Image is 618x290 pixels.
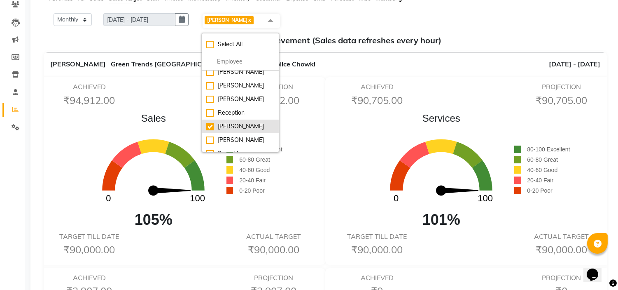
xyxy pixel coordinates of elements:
span: Services [368,111,514,126]
input: DD/MM/YYYY-DD/MM/YYYY [103,13,175,26]
div: Saurabh [206,149,275,158]
span: Sales [80,111,226,126]
div: [PERSON_NAME] [206,136,275,144]
div: [PERSON_NAME] [206,95,275,104]
h6: ₹90,000.00 [521,244,601,256]
h6: ACHIEVED [337,274,417,282]
text: 100 [478,193,493,204]
span: 0-20 Poor [527,187,552,194]
h6: ₹90,705.00 [521,94,601,106]
text: 100 [190,193,205,204]
span: [DATE] - [DATE] [549,59,600,69]
h6: PROJECTION [233,274,313,282]
h6: ACHIEVED [49,274,129,282]
div: [PERSON_NAME] [206,122,275,131]
span: 40-60 Good [239,167,270,173]
text: 0 [106,193,111,204]
h6: TARGET TILL DATE [49,233,129,240]
h6: PROJECTION [521,83,601,91]
h6: ₹94,912.00 [49,94,129,106]
span: 105% [80,209,226,231]
h5: Sales Target Achievement (Sales data refreshes every hour) [50,35,600,45]
span: 80-100 Excellent [239,146,282,153]
h6: ACHIEVED [49,83,129,91]
span: 20-40 Fair [239,177,266,184]
span: 101% [368,209,514,231]
div: [PERSON_NAME] [206,68,275,76]
span: 60-80 Great [527,156,558,163]
iframe: chat widget [583,257,610,282]
div: [PERSON_NAME] [206,81,275,90]
text: 0 [394,193,399,204]
h6: PROJECTION [521,274,601,282]
span: 60-80 Great [239,156,270,163]
input: multiselect-search [206,57,275,66]
div: Select All [206,40,275,49]
h6: ACTUAL TARGET [233,233,313,240]
span: [PERSON_NAME] [207,17,247,23]
a: x [247,17,251,23]
h6: ₹90,000.00 [233,244,313,256]
h6: ₹90,000.00 [337,244,417,256]
span: 20-40 Fair [527,177,553,184]
span: [PERSON_NAME] [50,60,106,68]
span: 0-20 Poor [239,187,264,194]
h6: ₹90,705.00 [337,94,417,106]
h6: ACHIEVED [337,83,417,91]
h6: ₹90,000.00 [49,244,129,256]
span: 80-100 Excellent [527,146,570,153]
span: Green Trends [GEOGRAPHIC_DATA] , Near Aravali Police Chowki [111,60,315,68]
h6: ACTUAL TARGET [521,233,601,240]
div: Reception [206,108,275,117]
h6: TARGET TILL DATE [337,233,417,240]
span: 40-60 Good [527,167,557,173]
